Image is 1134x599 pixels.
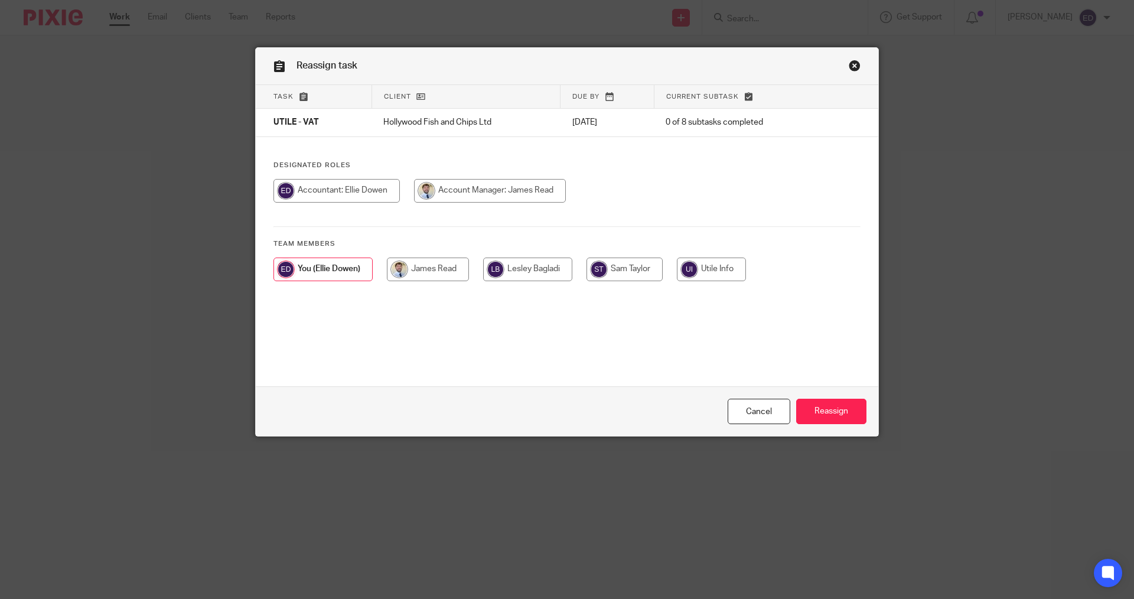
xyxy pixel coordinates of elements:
span: Due by [572,93,599,100]
input: Reassign [796,399,866,424]
a: Close this dialog window [849,60,861,76]
h4: Team members [273,239,861,249]
span: Client [384,93,411,100]
span: UTILE - VAT [273,119,319,127]
td: 0 of 8 subtasks completed [654,109,827,137]
p: Hollywood Fish and Chips Ltd [383,116,548,128]
span: Task [273,93,294,100]
a: Close this dialog window [728,399,790,424]
span: Current subtask [666,93,739,100]
h4: Designated Roles [273,161,861,170]
p: [DATE] [572,116,643,128]
span: Reassign task [296,61,357,70]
